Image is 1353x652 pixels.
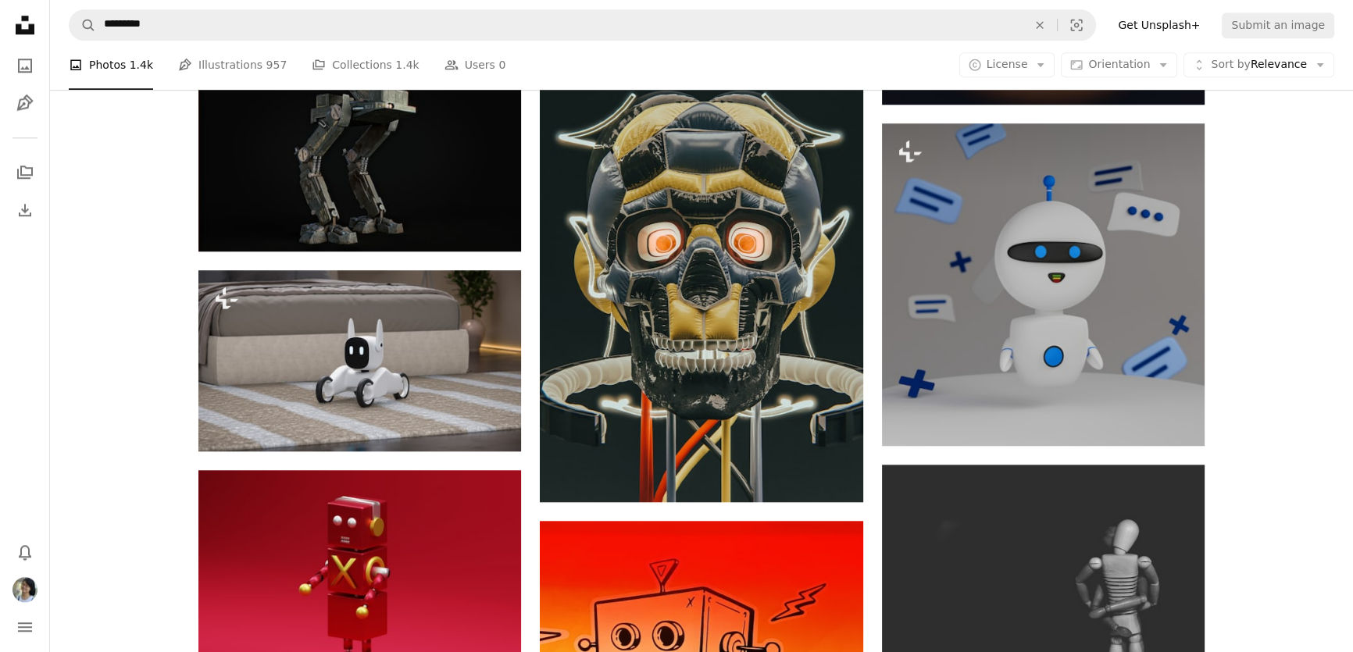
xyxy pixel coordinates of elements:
img: A small robot sitting on the floor next to a bed [198,270,521,451]
form: Find visuals sitewide [69,9,1096,41]
span: 1.4k [395,57,419,74]
span: Relevance [1211,58,1307,73]
a: a red robot is standing on a pink background [198,584,521,598]
a: Users 0 [444,41,506,91]
a: Home — Unsplash [9,9,41,44]
img: Avatar of user Hue [12,577,37,602]
a: A picture of a robot standing in the dark [198,143,521,157]
img: A picture of a robot standing in the dark [198,49,521,251]
a: Illustrations [9,87,41,119]
a: A small robot sitting on the floor next to a bed [198,353,521,367]
button: Clear [1023,10,1057,40]
button: Orientation [1061,53,1177,78]
a: a strange looking mask that is on top of a pole [540,252,862,266]
button: Profile [9,574,41,605]
a: Get Unsplash+ [1108,12,1209,37]
a: a white robot with blue eyes standing in front of speech bubbles [882,277,1205,291]
a: grayscale photo of joint action figure hugging one another [882,565,1205,579]
button: License [959,53,1055,78]
a: Download History [9,194,41,226]
button: Sort byRelevance [1183,53,1334,78]
button: Notifications [9,536,41,568]
span: 957 [266,57,287,74]
span: 0 [498,57,505,74]
button: Visual search [1058,10,1095,40]
button: Submit an image [1222,12,1334,37]
span: License [987,59,1028,71]
a: Illustrations 957 [178,41,287,91]
img: a white robot with blue eyes standing in front of speech bubbles [882,123,1205,446]
button: Menu [9,611,41,643]
img: a strange looking mask that is on top of a pole [540,18,862,502]
a: white and black no smoking sign [540,621,862,635]
a: Photos [9,50,41,81]
span: Sort by [1211,59,1250,71]
a: Collections [9,157,41,188]
button: Search Unsplash [70,10,96,40]
span: Orientation [1088,59,1150,71]
a: Collections 1.4k [312,41,419,91]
